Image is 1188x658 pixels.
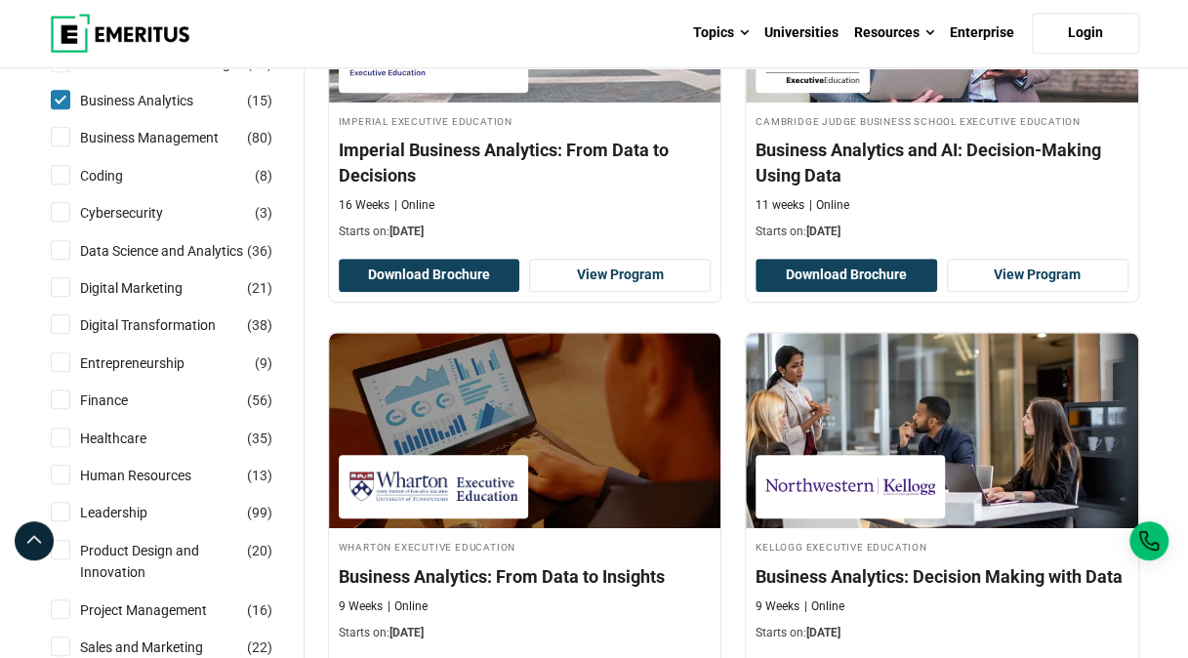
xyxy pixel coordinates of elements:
[252,93,267,108] span: 15
[252,317,267,333] span: 38
[80,277,222,299] a: Digital Marketing
[247,540,272,561] span: ( )
[339,625,712,641] p: Starts on:
[252,639,267,655] span: 22
[255,165,272,186] span: ( )
[260,355,267,371] span: 9
[947,259,1128,292] a: View Program
[252,505,267,520] span: 99
[80,428,185,449] a: Healthcare
[756,598,799,615] p: 9 Weeks
[1032,13,1139,54] a: Login
[252,468,267,483] span: 13
[746,333,1138,651] a: Business Analytics Course by Kellogg Executive Education - November 6, 2025 Kellogg Executive Edu...
[80,465,230,486] a: Human Resources
[765,465,935,509] img: Kellogg Executive Education
[529,259,711,292] a: View Program
[247,637,272,658] span: ( )
[809,197,849,214] p: Online
[756,138,1128,186] h4: Business Analytics and AI: Decision-Making Using Data
[252,392,267,408] span: 56
[252,56,267,71] span: 52
[388,598,428,615] p: Online
[80,165,162,186] a: Coding
[260,168,267,184] span: 8
[329,333,721,651] a: Data Science and Analytics Course by Wharton Executive Education - October 30, 2025 Wharton Execu...
[348,465,518,509] img: Wharton Executive Education
[339,598,383,615] p: 9 Weeks
[252,280,267,296] span: 21
[339,538,712,555] h4: Wharton Executive Education
[260,205,267,221] span: 3
[806,225,840,238] span: [DATE]
[339,259,520,292] button: Download Brochure
[80,90,232,111] a: Business Analytics
[756,259,937,292] button: Download Brochure
[247,90,272,111] span: ( )
[80,599,246,621] a: Project Management
[80,352,224,374] a: Entrepreneurship
[247,240,272,262] span: ( )
[756,197,804,214] p: 11 weeks
[339,564,712,589] h4: Business Analytics: From Data to Insights
[80,240,282,262] a: Data Science and Analytics
[339,112,712,129] h4: Imperial Executive Education
[80,127,258,148] a: Business Management
[255,352,272,374] span: ( )
[756,538,1128,555] h4: Kellogg Executive Education
[247,277,272,299] span: ( )
[339,197,389,214] p: 16 Weeks
[247,428,272,449] span: ( )
[339,138,712,186] h4: Imperial Business Analytics: From Data to Decisions
[252,431,267,446] span: 35
[247,390,272,411] span: ( )
[247,314,272,336] span: ( )
[80,637,242,658] a: Sales and Marketing
[746,333,1138,528] img: Business Analytics: Decision Making with Data | Online Business Analytics Course
[389,225,424,238] span: [DATE]
[804,598,844,615] p: Online
[255,202,272,224] span: ( )
[80,314,255,336] a: Digital Transformation
[80,540,285,584] a: Product Design and Innovation
[252,602,267,618] span: 16
[247,127,272,148] span: ( )
[247,465,272,486] span: ( )
[252,243,267,259] span: 36
[339,224,712,240] p: Starts on:
[329,333,721,528] img: Business Analytics: From Data to Insights | Online Data Science and Analytics Course
[756,224,1128,240] p: Starts on:
[247,599,272,621] span: ( )
[756,625,1128,641] p: Starts on:
[756,112,1128,129] h4: Cambridge Judge Business School Executive Education
[80,502,186,523] a: Leadership
[252,543,267,558] span: 20
[247,502,272,523] span: ( )
[394,197,434,214] p: Online
[756,564,1128,589] h4: Business Analytics: Decision Making with Data
[389,626,424,639] span: [DATE]
[80,390,167,411] a: Finance
[252,130,267,145] span: 80
[80,202,202,224] a: Cybersecurity
[806,626,840,639] span: [DATE]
